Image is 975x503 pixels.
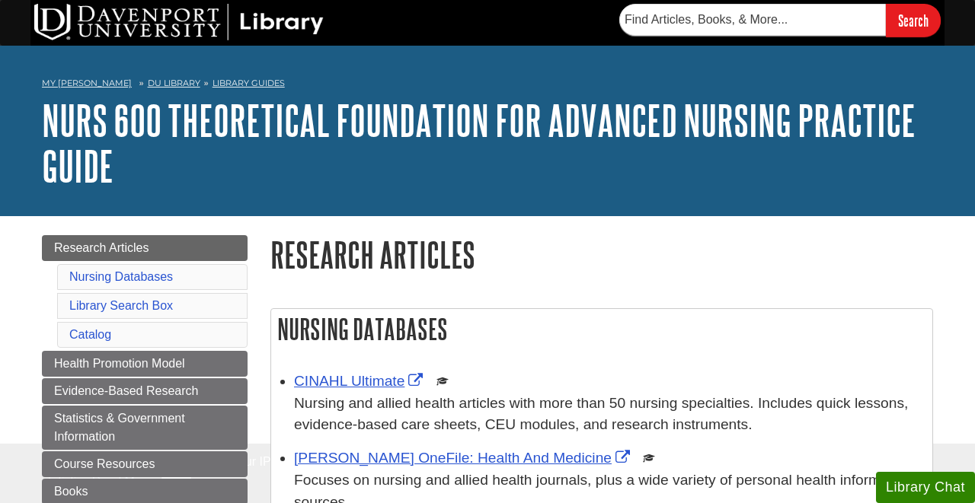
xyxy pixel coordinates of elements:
[54,241,149,254] span: Research Articles
[42,77,132,90] a: My [PERSON_NAME]
[271,309,932,349] h2: Nursing Databases
[34,4,324,40] img: DU Library
[294,450,634,466] a: Link opens in new window
[54,485,88,498] span: Books
[42,97,916,189] a: NURS 600 Theoretical Foundation for Advanced Nursing Practice Guide
[213,78,285,88] a: Library Guides
[148,78,200,88] a: DU Library
[294,393,925,437] p: Nursing and allied health articles with more than 50 nursing specialties. Includes quick lessons,...
[42,73,933,97] nav: breadcrumb
[54,457,155,470] span: Course Resources
[270,235,933,274] h1: Research Articles
[886,4,941,37] input: Search
[619,4,886,36] input: Find Articles, Books, & More...
[643,452,655,464] img: Scholarly or Peer Reviewed
[436,375,449,387] img: Scholarly or Peer Reviewed
[54,384,198,397] span: Evidence-Based Research
[54,357,185,370] span: Health Promotion Model
[42,351,248,377] a: Health Promotion Model
[294,373,427,389] a: Link opens in new window
[54,412,185,443] span: Statistics & Government Information
[69,299,173,312] a: Library Search Box
[42,235,248,261] a: Research Articles
[69,270,173,283] a: Nursing Databases
[42,378,248,404] a: Evidence-Based Research
[876,472,975,503] button: Library Chat
[42,451,248,477] a: Course Resources
[69,328,111,341] a: Catalog
[619,4,941,37] form: Searches DU Library's articles, books, and more
[42,406,248,450] a: Statistics & Government Information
